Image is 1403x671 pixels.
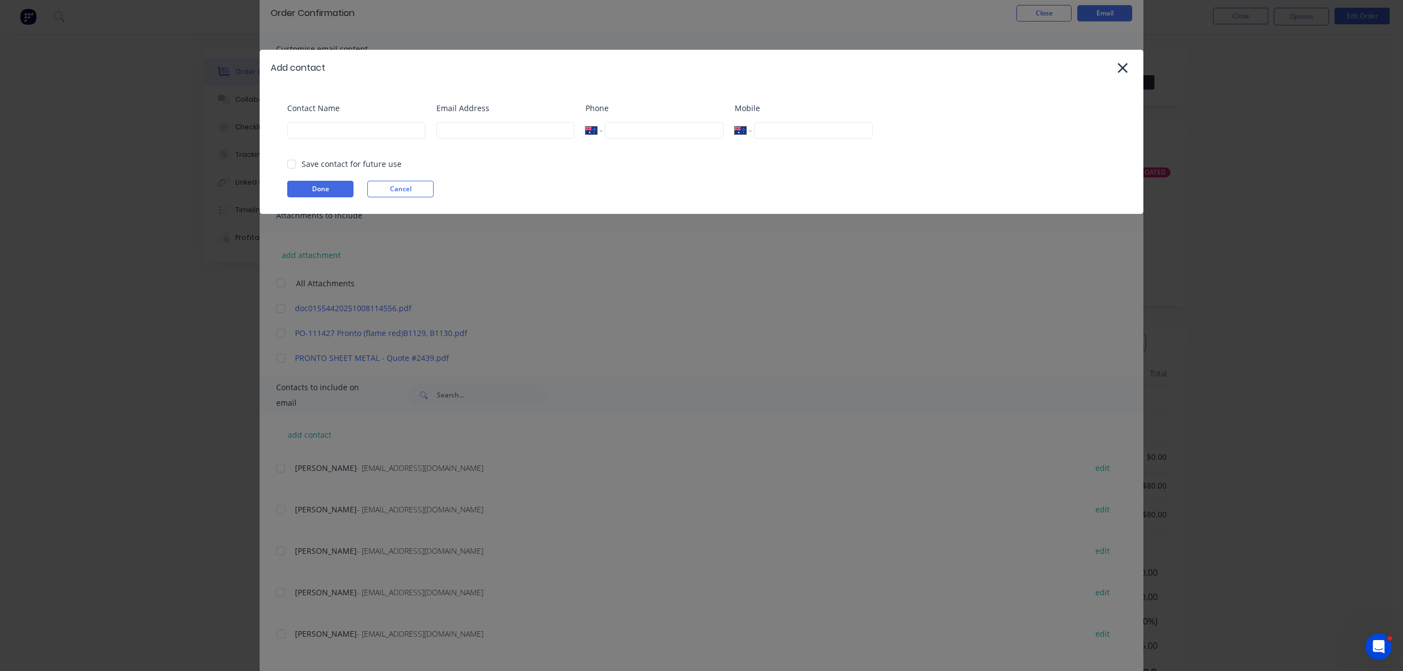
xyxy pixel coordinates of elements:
[367,181,434,197] button: Cancel
[271,61,325,75] div: Add contact
[1365,633,1392,660] iframe: Intercom live chat
[735,102,873,114] label: Mobile
[287,181,354,197] button: Done
[302,158,402,170] div: Save contact for future use
[586,102,724,114] label: Phone
[287,102,425,114] label: Contact Name
[436,102,574,114] label: Email Address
